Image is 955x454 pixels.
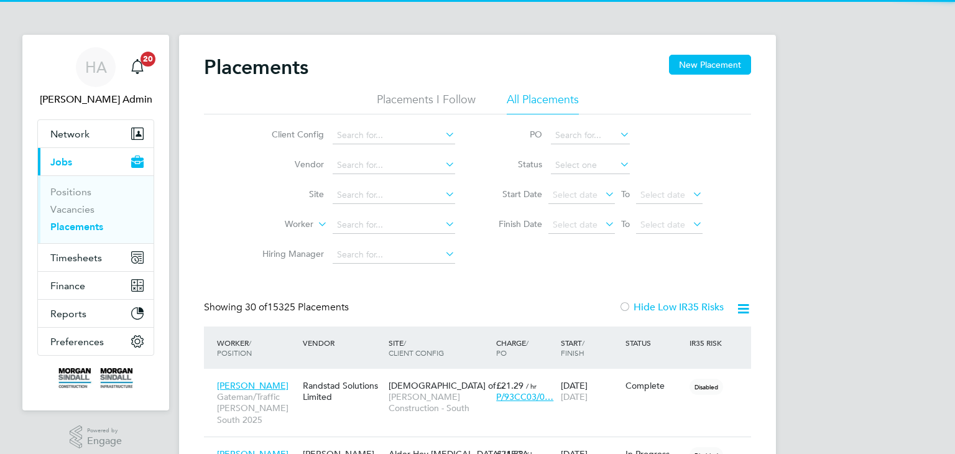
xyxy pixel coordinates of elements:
input: Select one [551,157,630,174]
div: Complete [625,380,684,391]
input: Search for... [333,187,455,204]
a: Placements [50,221,103,233]
a: HA[PERSON_NAME] Admin [37,47,154,107]
button: Jobs [38,148,154,175]
span: Select date [553,219,597,230]
button: Timesheets [38,244,154,271]
li: Placements I Follow [377,92,476,114]
a: Powered byEngage [70,425,122,449]
span: [DEMOGRAPHIC_DATA] of… [389,380,505,391]
span: Jobs [50,156,72,168]
button: Finance [38,272,154,299]
span: Powered by [87,425,122,436]
span: P/93CC03/0… [496,391,553,402]
span: Network [50,128,90,140]
button: Reports [38,300,154,327]
label: Client Config [252,129,324,140]
span: Disabled [690,379,723,395]
img: morgansindall-logo-retina.png [58,368,133,388]
span: / Position [217,338,252,358]
div: Randstad Solutions Limited [300,374,385,409]
label: Hide Low IR35 Risks [619,301,724,313]
div: IR35 Risk [686,331,729,354]
div: Showing [204,301,351,314]
span: / Client Config [389,338,444,358]
span: Preferences [50,336,104,348]
a: 20 [125,47,150,87]
span: Gateman/Traffic [PERSON_NAME] South 2025 [217,391,297,425]
a: [PERSON_NAME]CPCS Forklift 2025[PERSON_NAME] Specialist Recruitment LimitedAlder Hey [MEDICAL_DAT... [214,442,751,452]
span: £21.29 [496,380,524,391]
li: All Placements [507,92,579,114]
input: Search for... [333,246,455,264]
div: Site [385,331,493,364]
span: Timesheets [50,252,102,264]
div: Vendor [300,331,385,354]
label: Finish Date [486,218,542,229]
span: Reports [50,308,86,320]
span: / Finish [561,338,584,358]
div: Worker [214,331,300,364]
label: PO [486,129,542,140]
div: Status [622,331,687,354]
span: Select date [640,219,685,230]
label: Start Date [486,188,542,200]
input: Search for... [333,157,455,174]
label: Worker [242,218,313,231]
a: Go to home page [37,368,154,388]
span: Hays Admin [37,92,154,107]
span: HA [85,59,107,75]
span: [PERSON_NAME] [217,380,288,391]
span: Select date [640,189,685,200]
div: Jobs [38,175,154,243]
span: Select date [553,189,597,200]
button: Preferences [38,328,154,355]
span: To [617,186,634,202]
span: / hr [526,381,537,391]
label: Vendor [252,159,324,170]
h2: Placements [204,55,308,80]
div: [DATE] [558,374,622,409]
div: Charge [493,331,558,364]
span: / PO [496,338,528,358]
span: [PERSON_NAME] Construction - South [389,391,490,414]
button: New Placement [669,55,751,75]
span: [DATE] [561,391,588,402]
label: Site [252,188,324,200]
nav: Main navigation [22,35,169,410]
span: 30 of [245,301,267,313]
input: Search for... [551,127,630,144]
span: Engage [87,436,122,447]
a: Vacancies [50,203,95,215]
div: Start [558,331,622,364]
input: Search for... [333,127,455,144]
span: 20 [141,52,155,67]
span: To [617,216,634,232]
a: [PERSON_NAME]Gateman/Traffic [PERSON_NAME] South 2025Randstad Solutions Limited[DEMOGRAPHIC_DATA]... [214,373,751,384]
span: Finance [50,280,85,292]
a: Positions [50,186,91,198]
button: Network [38,120,154,147]
label: Hiring Manager [252,248,324,259]
input: Search for... [333,216,455,234]
span: 15325 Placements [245,301,349,313]
label: Status [486,159,542,170]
